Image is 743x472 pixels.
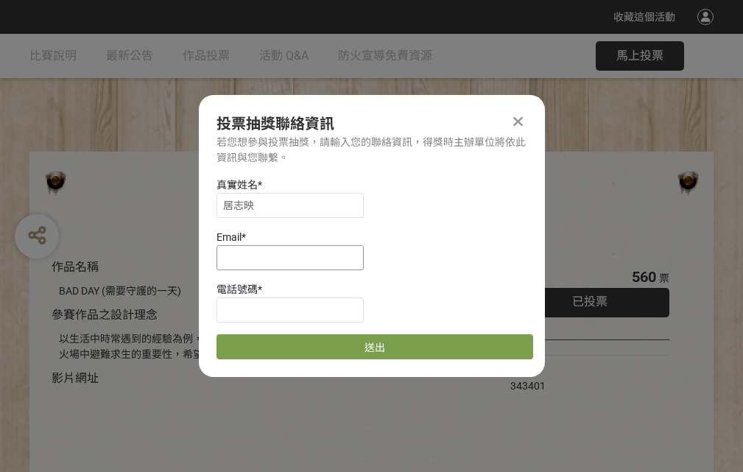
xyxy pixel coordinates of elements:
[106,34,153,78] a: 最新公告
[572,295,608,309] span: 已投票
[613,11,675,23] span: 收藏這個活動
[216,135,527,166] div: 若您想參與投票抽獎，請輸入您的聯絡資訊，得獎時主辦單位將依此資訊與您聯繫。
[549,363,623,378] iframe: Facebook Share
[183,34,230,78] a: 作品投票
[216,334,533,359] button: 送出
[216,179,258,191] span: 真實姓名
[596,41,684,71] button: 馬上投票
[106,49,153,63] span: 最新公告
[52,260,99,274] span: 作品名稱
[338,49,432,63] span: 防火宣導免費資源
[216,283,258,295] span: 電話號碼
[52,308,158,322] span: 參賽作品之設計理念
[59,331,466,362] div: 以生活中時常遇到的經驗為例，透過對比的方式宣傳住宅用火災警報器、家庭逃生計畫及火場中避難求生的重要性，希望透過趣味的短影音讓更多人認識到更多的防火觀念。
[616,49,663,63] span: 馬上投票
[338,34,432,78] a: 防火宣導免費資源
[216,113,527,135] div: 投票抽獎聯絡資訊
[29,49,77,63] span: 比賽說明
[216,231,242,243] span: Email
[659,272,669,284] span: 票
[183,49,230,63] span: 作品投票
[29,34,77,78] a: 比賽說明
[259,49,309,63] span: 活動 Q&A
[259,34,309,78] a: 活動 Q&A
[52,371,99,385] span: 影片網址
[632,268,656,286] span: 560
[59,283,466,299] div: BAD DAY (需要守護的一天)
